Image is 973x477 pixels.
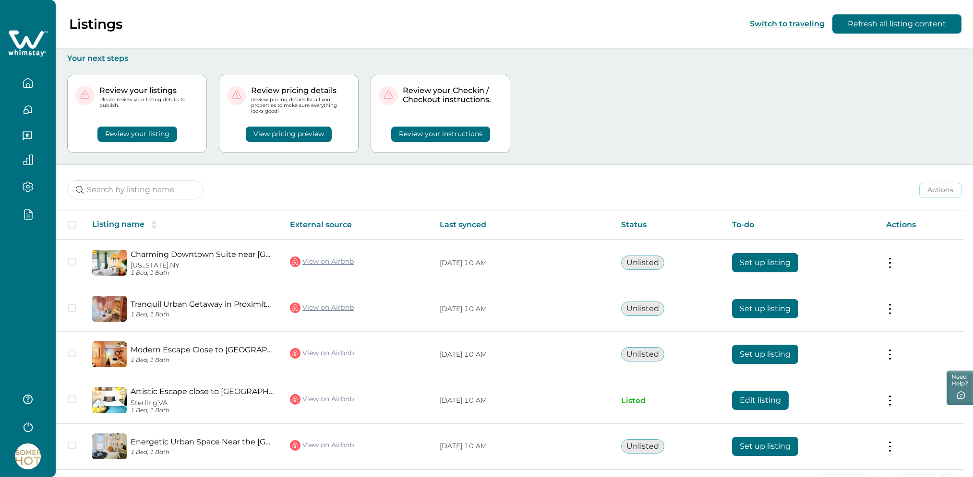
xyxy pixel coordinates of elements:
[391,127,490,142] button: Review your instructions
[290,302,354,314] a: View on Airbnb
[282,210,432,240] th: External source
[290,347,354,360] a: View on Airbnb
[97,127,177,142] button: Review your listing
[724,210,878,240] th: To-do
[131,437,275,446] a: Energetic Urban Space Near the [GEOGRAPHIC_DATA]
[440,350,606,360] p: [DATE] 10 AM
[69,16,122,32] p: Listings
[440,442,606,451] p: [DATE] 10 AM
[440,258,606,268] p: [DATE] 10 AM
[92,250,127,276] img: propertyImage_Charming Downtown Suite near Convention Center
[732,253,798,272] button: Set up listing
[750,19,825,28] button: Switch to traveling
[99,86,199,95] p: Review your listings
[290,439,354,452] a: View on Airbnb
[84,210,282,240] th: Listing name
[92,433,127,459] img: propertyImage_Energetic Urban Space Near the Gaslamp District
[144,220,164,230] button: sorting
[131,269,275,277] p: 1 Bed, 1 Bath
[15,443,41,469] img: Whimstay Host
[131,261,275,269] p: [US_STATE], NY
[92,387,127,413] img: propertyImage_Artistic Escape close to Balboa Park & Convention
[251,86,350,95] p: Review pricing details
[251,97,350,115] p: Review pricing details for all your properties to make sure everything looks good!
[732,391,789,410] button: Edit listing
[621,302,664,316] button: Unlisted
[732,345,798,364] button: Set up listing
[99,97,199,108] p: Please review your listing details to publish.
[290,256,354,268] a: View on Airbnb
[621,256,664,270] button: Unlisted
[732,437,798,456] button: Set up listing
[246,127,332,142] button: View pricing preview
[919,183,961,198] button: Actions
[732,299,798,318] button: Set up listing
[131,300,275,309] a: Tranquil Urban Getaway in Proximity to Gaslamp
[621,439,664,454] button: Unlisted
[613,210,724,240] th: Status
[67,54,961,63] p: Your next steps
[832,14,961,34] button: Refresh all listing content
[131,345,275,354] a: Modern Escape Close to [GEOGRAPHIC_DATA]
[92,341,127,367] img: propertyImage_Modern Escape Close to Little Italy
[878,210,964,240] th: Actions
[403,86,502,105] p: Review your Checkin / Checkout instructions.
[67,180,204,199] input: Search by listing name
[440,396,606,406] p: [DATE] 10 AM
[131,357,275,364] p: 1 Bed, 1 Bath
[131,387,275,396] a: Artistic Escape close to [GEOGRAPHIC_DATA] & Convention
[621,347,664,361] button: Unlisted
[621,396,717,406] p: Listed
[131,449,275,456] p: 1 Bed, 1 Bath
[131,250,275,259] a: Charming Downtown Suite near [GEOGRAPHIC_DATA]
[290,393,354,406] a: View on Airbnb
[92,296,127,322] img: propertyImage_Tranquil Urban Getaway in Proximity to Gaslamp
[131,311,275,318] p: 1 Bed, 1 Bath
[131,407,275,414] p: 1 Bed, 1 Bath
[131,399,275,407] p: Sterling, VA
[432,210,613,240] th: Last synced
[440,304,606,314] p: [DATE] 10 AM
